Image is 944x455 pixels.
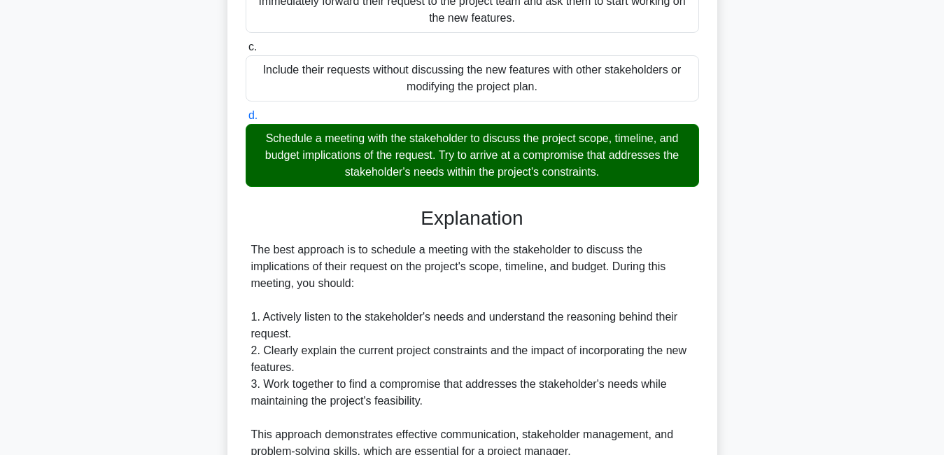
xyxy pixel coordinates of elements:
[248,109,258,121] span: d.
[248,41,257,52] span: c.
[246,55,699,101] div: Include their requests without discussing the new features with other stakeholders or modifying t...
[254,206,691,230] h3: Explanation
[246,124,699,187] div: Schedule a meeting with the stakeholder to discuss the project scope, timeline, and budget implic...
